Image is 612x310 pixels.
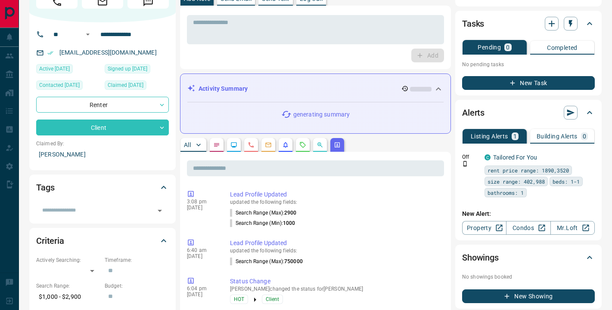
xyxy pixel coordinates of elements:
[506,221,550,235] a: Condos
[493,154,537,161] a: Tailored For You
[36,234,64,248] h2: Criteria
[36,177,169,198] div: Tags
[230,277,441,286] p: Status Change
[213,141,220,148] svg: Notes
[187,253,217,259] p: [DATE]
[36,290,100,304] p: $1,000 - $2,900
[462,58,595,71] p: No pending tasks
[230,219,295,227] p: Search Range (Min) :
[462,273,595,281] p: No showings booked
[36,147,169,162] p: [PERSON_NAME]
[488,188,524,197] span: bathrooms: 1
[187,292,217,298] p: [DATE]
[506,44,509,50] p: 0
[59,49,157,56] a: [EMAIL_ADDRESS][DOMAIN_NAME]
[154,205,166,217] button: Open
[462,153,479,161] p: Off
[230,239,441,248] p: Lead Profile Updated
[187,285,217,292] p: 6:04 pm
[283,220,295,226] span: 1000
[583,133,586,139] p: 0
[36,256,100,264] p: Actively Searching:
[462,209,595,218] p: New Alert:
[39,81,80,89] span: Contacted [DATE]
[187,199,217,205] p: 3:08 pm
[282,141,289,148] svg: Listing Alerts
[187,247,217,253] p: 6:40 am
[230,209,297,217] p: Search Range (Max) :
[462,161,468,167] svg: Push Notification Only
[108,81,143,89] span: Claimed [DATE]
[36,181,54,194] h2: Tags
[234,295,244,304] span: HOT
[462,247,595,268] div: Showings
[36,64,100,76] div: Mon Jul 21 2025
[83,29,93,40] button: Open
[199,84,248,93] p: Activity Summary
[462,102,595,123] div: Alerts
[230,190,441,199] p: Lead Profile Updated
[293,110,350,119] p: generating summary
[187,205,217,211] p: [DATE]
[334,141,341,148] svg: Agent Actions
[36,80,100,92] div: Sat Jun 22 2024
[230,248,441,254] p: updated the following fields:
[537,133,578,139] p: Building Alerts
[553,177,580,186] span: beds: 1-1
[266,295,279,304] span: Client
[105,64,169,76] div: Fri Jan 12 2024
[105,282,169,290] p: Budget:
[462,221,506,235] a: Property
[230,286,441,292] p: [PERSON_NAME] changed the status for [PERSON_NAME]
[108,64,147,73] span: Signed up [DATE]
[230,199,441,205] p: updated the following fields:
[488,177,545,186] span: size range: 402,988
[485,154,491,160] div: condos.ca
[230,258,303,265] p: Search Range (Max) :
[105,256,169,264] p: Timeframe:
[284,210,296,216] span: 2900
[105,80,169,92] div: Fri Jan 12 2024
[462,76,595,90] button: New Task
[299,141,306,148] svg: Requests
[36,120,169,135] div: Client
[36,140,169,147] p: Claimed By:
[462,13,595,34] div: Tasks
[471,133,508,139] p: Listing Alerts
[36,230,169,251] div: Criteria
[513,133,517,139] p: 1
[230,141,237,148] svg: Lead Browsing Activity
[462,17,484,31] h2: Tasks
[187,81,444,97] div: Activity Summary
[36,97,169,113] div: Renter
[478,44,501,50] p: Pending
[284,258,303,264] span: 750000
[317,141,323,148] svg: Opportunities
[248,141,255,148] svg: Calls
[184,142,191,148] p: All
[39,64,70,73] span: Active [DATE]
[36,282,100,290] p: Search Range:
[488,166,569,175] span: rent price range: 1890,3520
[265,141,272,148] svg: Emails
[462,251,499,264] h2: Showings
[550,221,595,235] a: Mr.Loft
[547,45,578,51] p: Completed
[462,106,485,120] h2: Alerts
[462,289,595,303] button: New Showing
[47,50,53,56] svg: Email Verified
